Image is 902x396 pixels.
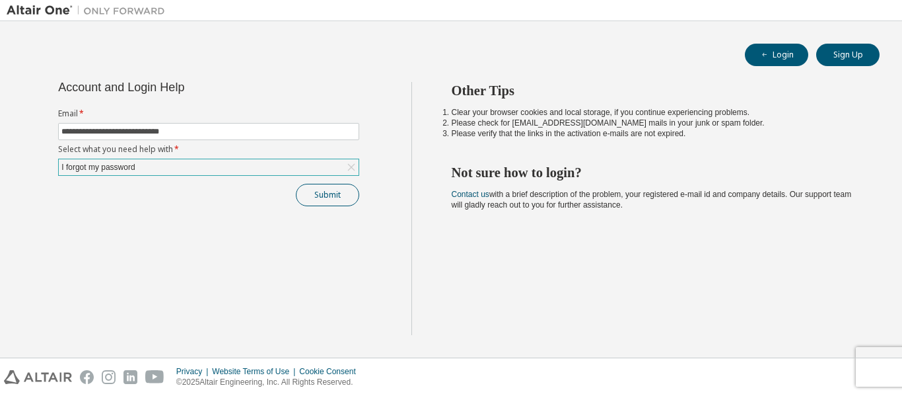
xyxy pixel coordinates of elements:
[80,370,94,384] img: facebook.svg
[452,107,856,118] li: Clear your browser cookies and local storage, if you continue experiencing problems.
[745,44,808,66] button: Login
[452,82,856,99] h2: Other Tips
[145,370,164,384] img: youtube.svg
[452,190,852,210] span: with a brief description of the problem, your registered e-mail id and company details. Our suppo...
[452,164,856,181] h2: Not sure how to login?
[452,128,856,139] li: Please verify that the links in the activation e-mails are not expired.
[58,108,359,119] label: Email
[59,160,137,175] div: I forgot my password
[299,366,363,377] div: Cookie Consent
[58,82,299,93] div: Account and Login Help
[816,44,880,66] button: Sign Up
[102,370,116,384] img: instagram.svg
[123,370,137,384] img: linkedin.svg
[7,4,172,17] img: Altair One
[59,159,359,175] div: I forgot my password
[296,184,359,206] button: Submit
[176,366,212,377] div: Privacy
[58,144,359,155] label: Select what you need help with
[452,190,489,199] a: Contact us
[4,370,72,384] img: altair_logo.svg
[176,377,364,388] p: © 2025 Altair Engineering, Inc. All Rights Reserved.
[212,366,299,377] div: Website Terms of Use
[452,118,856,128] li: Please check for [EMAIL_ADDRESS][DOMAIN_NAME] mails in your junk or spam folder.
